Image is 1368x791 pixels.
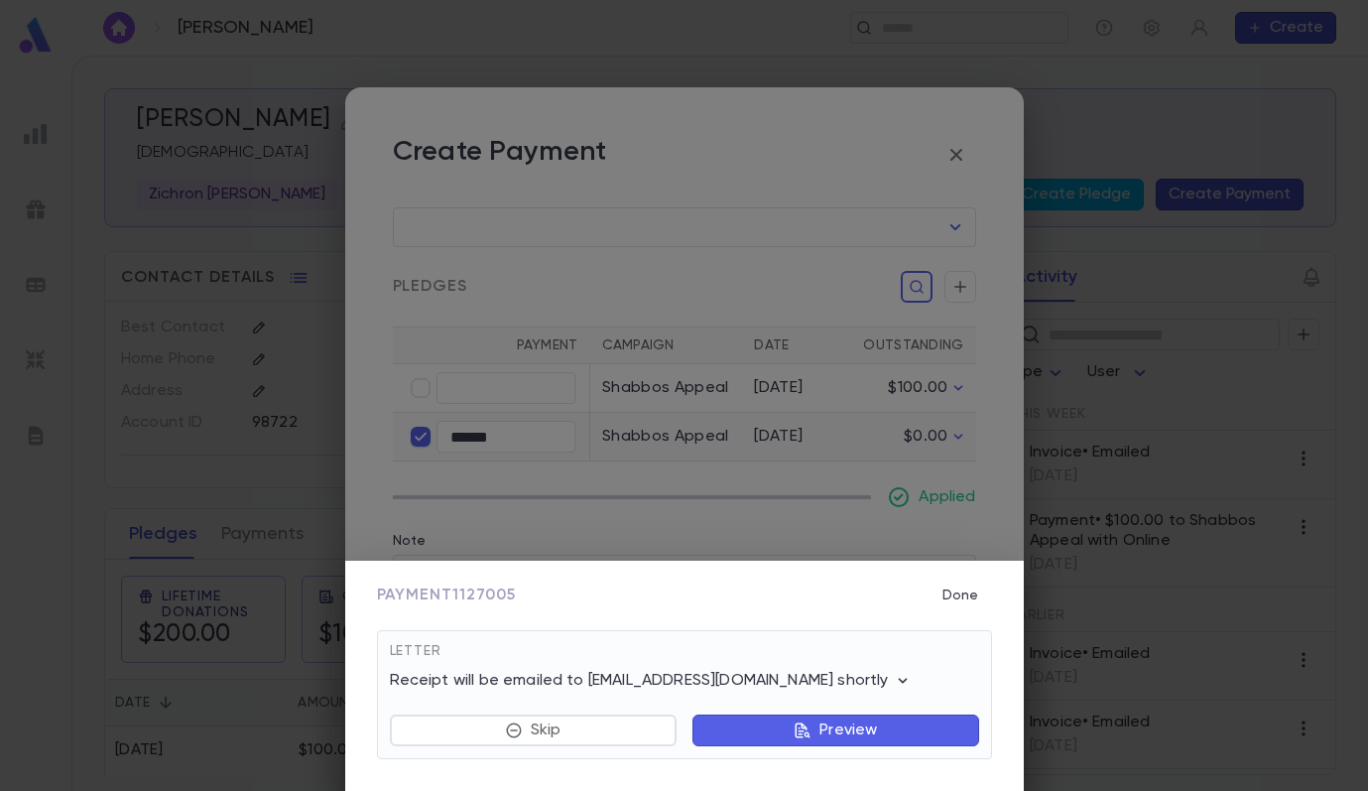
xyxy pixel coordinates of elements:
p: Skip [531,721,561,740]
p: Receipt will be emailed to [EMAIL_ADDRESS][DOMAIN_NAME] shortly [390,671,913,691]
span: Payment 1127005 [377,586,516,605]
button: Preview [692,715,978,746]
div: Letter [390,643,979,671]
button: Done [929,577,992,614]
button: Skip [390,715,678,746]
p: Preview [819,721,877,740]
